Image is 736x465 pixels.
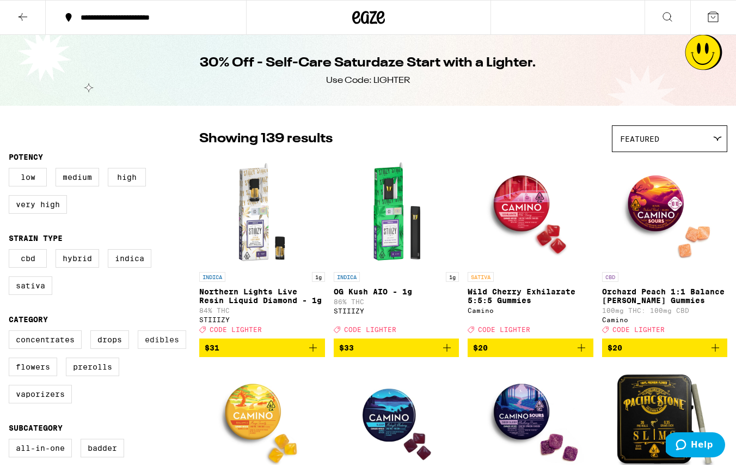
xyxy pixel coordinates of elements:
a: Open page for OG Kush AIO - 1g from STIIIZY [334,158,459,339]
label: Very High [9,195,67,214]
a: Open page for Northern Lights Live Resin Liquid Diamond - 1g from STIIIZY [199,158,325,339]
p: 1g [446,272,459,282]
label: Edibles [138,330,186,349]
img: STIIIZY - OG Kush AIO - 1g [342,158,451,267]
span: Featured [620,135,659,143]
iframe: Opens a widget where you can find more information [666,432,725,460]
img: Camino - Orchard Peach 1:1 Balance Sours Gummies [610,158,719,267]
p: SATIVA [468,272,494,282]
label: High [108,168,146,186]
p: OG Kush AIO - 1g [334,287,459,296]
p: INDICA [334,272,360,282]
a: Open page for Orchard Peach 1:1 Balance Sours Gummies from Camino [602,158,728,339]
img: Camino - Wild Cherry Exhilarate 5:5:5 Gummies [476,158,585,267]
label: CBD [9,249,47,268]
legend: Category [9,315,48,324]
p: Showing 139 results [199,130,333,148]
p: 100mg THC: 100mg CBD [602,307,728,314]
label: Vaporizers [9,385,72,403]
label: Flowers [9,358,57,376]
p: 1g [312,272,325,282]
h1: 30% Off - Self-Care Saturdaze Start with a Lighter. [200,54,536,73]
label: Drops [90,330,129,349]
span: CODE LIGHTER [210,326,262,333]
span: CODE LIGHTER [612,326,665,333]
label: Badder [81,439,124,457]
img: STIIIZY - Northern Lights Live Resin Liquid Diamond - 1g [207,158,316,267]
button: Add to bag [199,339,325,357]
label: Sativa [9,276,52,295]
legend: Subcategory [9,424,63,432]
p: 86% THC [334,298,459,305]
div: Use Code: LIGHTER [326,75,410,87]
span: $20 [608,343,622,352]
p: CBD [602,272,618,282]
label: All-In-One [9,439,72,457]
label: Medium [56,168,99,186]
label: Hybrid [56,249,99,268]
p: 84% THC [199,307,325,314]
legend: Potency [9,153,43,161]
legend: Strain Type [9,234,63,243]
div: Camino [468,307,593,314]
label: Concentrates [9,330,82,349]
div: STIIIZY [334,307,459,315]
p: Northern Lights Live Resin Liquid Diamond - 1g [199,287,325,305]
label: Low [9,168,47,186]
span: CODE LIGHTER [344,326,396,333]
p: Wild Cherry Exhilarate 5:5:5 Gummies [468,287,593,305]
label: Indica [108,249,151,268]
div: Camino [602,316,728,323]
p: Orchard Peach 1:1 Balance [PERSON_NAME] Gummies [602,287,728,305]
button: Add to bag [602,339,728,357]
button: Add to bag [334,339,459,357]
div: STIIIZY [199,316,325,323]
label: Prerolls [66,358,119,376]
p: INDICA [199,272,225,282]
a: Open page for Wild Cherry Exhilarate 5:5:5 Gummies from Camino [468,158,593,339]
span: $31 [205,343,219,352]
span: $20 [473,343,488,352]
span: CODE LIGHTER [478,326,530,333]
span: $33 [339,343,354,352]
button: Add to bag [468,339,593,357]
